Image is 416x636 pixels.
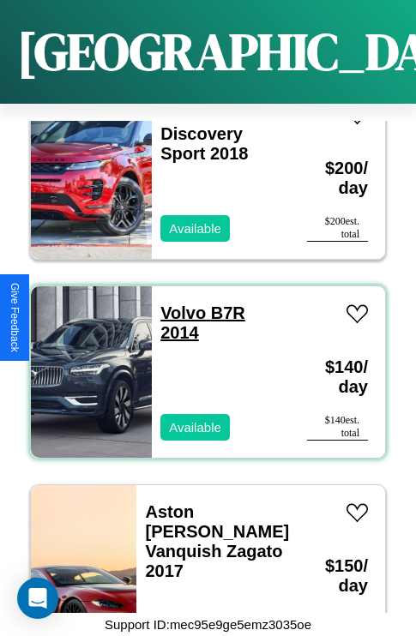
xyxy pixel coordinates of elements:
p: Support ID: mec95e9ge5emz3035oe [105,613,311,636]
div: $ 200 est. total [307,215,368,242]
p: Available [169,217,221,240]
p: Available [169,416,221,439]
a: Volvo B7R 2014 [160,303,245,342]
h3: $ 140 / day [307,340,368,414]
div: $ 140 est. total [307,414,368,441]
h3: $ 200 / day [307,141,368,215]
div: Open Intercom Messenger [17,578,58,619]
a: Land Rover Discovery Sport 2018 [160,105,255,163]
a: Aston [PERSON_NAME] Vanquish Zagato 2017 [145,502,289,580]
h3: $ 150 / day [315,539,368,613]
div: Give Feedback [9,283,21,352]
